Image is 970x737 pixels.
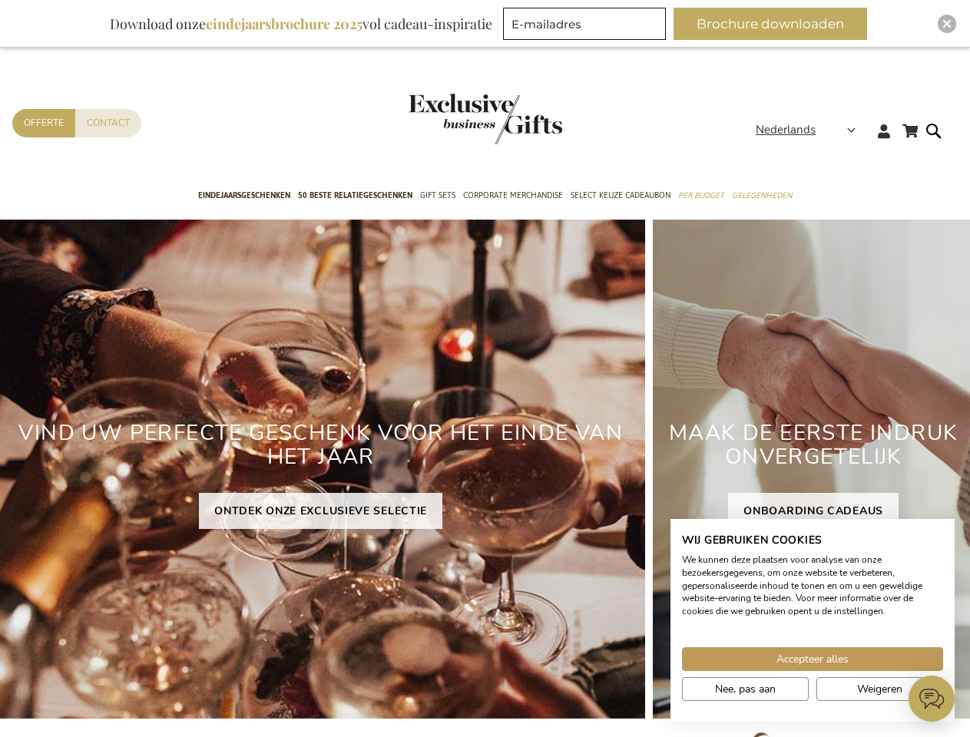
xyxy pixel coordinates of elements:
a: Contact [75,109,141,137]
span: Nederlands [756,121,816,139]
button: Alle cookies weigeren [816,677,943,701]
input: E-mailadres [503,8,666,40]
span: Corporate Merchandise [463,187,563,203]
img: Exclusive Business gifts logo [409,94,562,144]
span: Select Keuze Cadeaubon [571,187,670,203]
span: Accepteer alles [776,651,849,667]
span: Gelegenheden [732,187,792,203]
span: Weigeren [857,681,902,697]
div: Nederlands [756,121,866,139]
b: eindejaarsbrochure 2025 [206,15,363,33]
iframe: belco-activator-frame [909,676,955,722]
a: store logo [409,94,485,144]
span: Gift Sets [420,187,455,203]
form: marketing offers and promotions [503,8,670,45]
span: 50 beste relatiegeschenken [298,187,412,203]
h2: Wij gebruiken cookies [682,534,943,547]
div: Download onze vol cadeau-inspiratie [103,8,499,40]
a: ONBOARDING CADEAUS [728,493,899,529]
a: ONTDEK ONZE EXCLUSIEVE SELECTIE [199,493,442,529]
div: Close [938,15,956,33]
span: Eindejaarsgeschenken [198,187,290,203]
a: Offerte [12,109,75,137]
button: Accepteer alle cookies [682,647,943,671]
span: Per Budget [678,187,724,203]
span: Nee, pas aan [715,681,776,697]
img: Close [942,19,952,28]
button: Pas cookie voorkeuren aan [682,677,809,701]
button: Brochure downloaden [674,8,867,40]
p: We kunnen deze plaatsen voor analyse van onze bezoekersgegevens, om onze website te verbeteren, g... [682,554,943,618]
